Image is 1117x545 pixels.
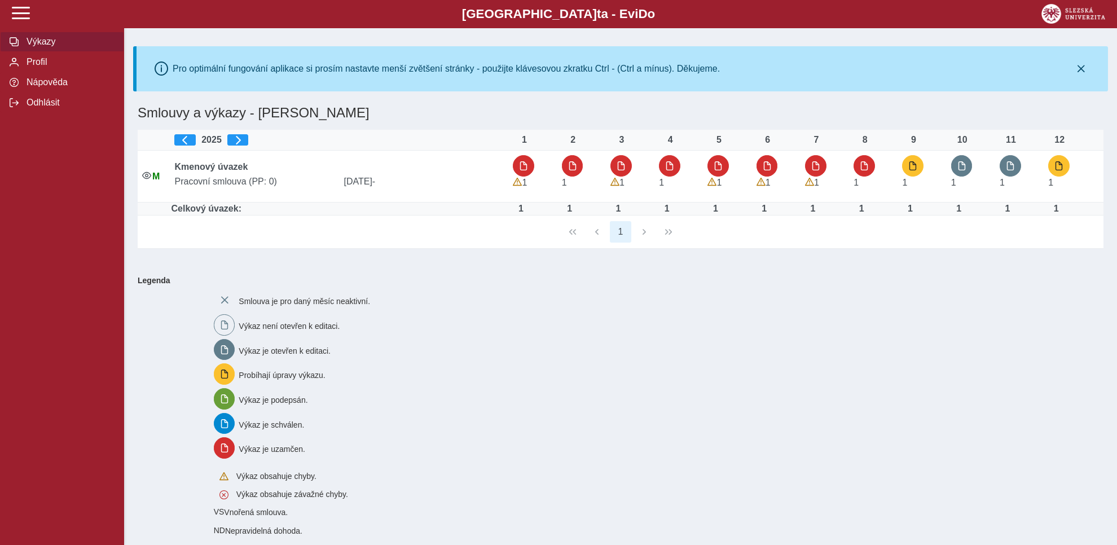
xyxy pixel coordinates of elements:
span: Úvazek : 8 h / den. 40 h / týden. [814,178,819,187]
div: 12 [1048,135,1071,145]
div: 2 [562,135,584,145]
span: Smlouva vnořená do kmene [214,526,225,535]
span: Úvazek : 8 h / den. 40 h / týden. [522,178,527,187]
span: Výkaz obsahuje chyby. [236,472,316,481]
span: Odhlásit [23,98,115,108]
span: Úvazek : 8 h / den. 40 h / týden. [766,178,771,187]
span: Profil [23,57,115,67]
span: Výkaz obsahuje upozornění. [805,178,814,187]
span: t [597,7,601,21]
span: Úvazek : 8 h / den. 40 h / týden. [902,178,907,187]
span: Probíhají úpravy výkazu. [239,371,325,380]
span: Výkaz je uzamčen. [239,445,305,454]
div: 3 [610,135,633,145]
span: D [638,7,647,21]
span: Úvazek : 8 h / den. 40 h / týden. [951,178,956,187]
span: Výkazy [23,37,115,47]
td: Celkový úvazek: [170,203,508,216]
div: 11 [1000,135,1022,145]
div: Úvazek : 8 h / den. 40 h / týden. [704,204,727,214]
div: 2025 [174,134,504,146]
div: 10 [951,135,974,145]
span: Smlouva vnořená do kmene [214,507,225,516]
img: logo_web_su.png [1041,4,1105,24]
span: Úvazek : 8 h / den. 40 h / týden. [1048,178,1053,187]
div: 5 [707,135,730,145]
span: Výkaz obsahuje upozornění. [757,178,766,187]
span: Údaje souhlasí s údaji v Magionu [152,172,160,181]
span: Úvazek : 8 h / den. 40 h / týden. [619,178,625,187]
span: Výkaz není otevřen k editaci. [239,322,340,331]
div: Úvazek : 8 h / den. 40 h / týden. [996,204,1019,214]
h1: Smlouvy a výkazy - [PERSON_NAME] [133,100,946,125]
span: Nepravidelná dohoda. [225,526,302,535]
span: Úvazek : 8 h / den. 40 h / týden. [659,178,664,187]
div: 4 [659,135,681,145]
div: Úvazek : 8 h / den. 40 h / týden. [656,204,678,214]
span: - [372,177,375,186]
div: 6 [757,135,779,145]
div: 9 [902,135,925,145]
span: Výkaz je schválen. [239,420,304,429]
div: Úvazek : 8 h / den. 40 h / týden. [899,204,921,214]
b: Legenda [133,271,1099,289]
div: Úvazek : 8 h / den. 40 h / týden. [509,204,532,214]
span: Výkaz je otevřen k editaci. [239,346,331,355]
div: Úvazek : 8 h / den. 40 h / týden. [948,204,970,214]
span: Vnořená smlouva. [224,508,288,517]
div: Úvazek : 8 h / den. 40 h / týden. [753,204,776,214]
div: Úvazek : 8 h / den. 40 h / týden. [607,204,630,214]
span: Výkaz obsahuje upozornění. [610,178,619,187]
i: Smlouva je aktivní [142,171,151,180]
span: Smlouva je pro daný měsíc neaktivní. [239,297,370,306]
span: Úvazek : 8 h / den. 40 h / týden. [716,178,722,187]
span: Pracovní smlouva (PP: 0) [170,177,339,187]
span: Úvazek : 8 h / den. 40 h / týden. [854,178,859,187]
span: [DATE] [339,177,508,187]
div: Úvazek : 8 h / den. 40 h / týden. [1045,204,1067,214]
div: Úvazek : 8 h / den. 40 h / týden. [558,204,581,214]
span: Výkaz obsahuje upozornění. [513,178,522,187]
span: Úvazek : 8 h / den. 40 h / týden. [1000,178,1005,187]
span: Výkaz obsahuje závažné chyby. [236,490,348,499]
div: 8 [854,135,876,145]
div: 7 [805,135,828,145]
span: Výkaz je podepsán. [239,395,307,405]
div: 1 [513,135,535,145]
div: Úvazek : 8 h / den. 40 h / týden. [850,204,873,214]
div: Úvazek : 8 h / den. 40 h / týden. [802,204,824,214]
b: [GEOGRAPHIC_DATA] a - Evi [34,7,1083,21]
span: o [648,7,656,21]
span: Úvazek : 8 h / den. 40 h / týden. [562,178,567,187]
span: Výkaz obsahuje upozornění. [707,178,716,187]
button: 1 [610,221,631,243]
div: Pro optimální fungování aplikace si prosím nastavte menší zvětšení stránky - použijte klávesovou ... [173,64,720,74]
span: Nápověda [23,77,115,87]
b: Kmenový úvazek [174,162,248,172]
